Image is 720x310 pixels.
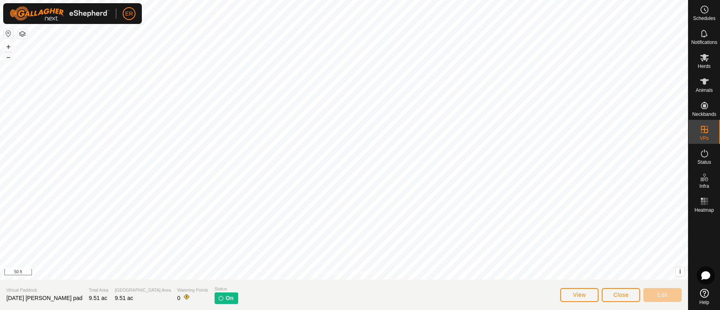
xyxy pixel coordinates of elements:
span: [DATE] [PERSON_NAME] pad [6,295,82,301]
a: Privacy Policy [312,269,342,276]
span: View [573,292,586,298]
span: Close [613,292,629,298]
a: Contact Us [352,269,376,276]
span: Notifications [691,40,717,45]
span: On [226,294,233,302]
span: Total Area [89,287,108,294]
a: Help [688,286,720,308]
span: Heatmap [694,208,714,213]
span: 9.51 ac [89,295,107,301]
button: Edit [643,288,682,302]
img: turn-on [218,295,224,301]
span: Virtual Paddock [6,287,82,294]
button: + [4,42,13,52]
span: Status [697,160,711,165]
span: Status [215,286,238,292]
button: Map Layers [18,29,27,39]
span: ER [125,10,133,18]
span: Watering Points [177,287,208,294]
img: Gallagher Logo [10,6,109,21]
button: View [560,288,599,302]
span: [GEOGRAPHIC_DATA] Area [115,287,171,294]
span: 0 [177,295,180,301]
span: Neckbands [692,112,716,117]
button: – [4,52,13,62]
button: i [676,267,684,276]
span: Edit [657,292,668,298]
span: VPs [700,136,708,141]
button: Reset Map [4,29,13,38]
span: Infra [699,184,709,189]
button: Close [602,288,640,302]
span: Animals [696,88,713,93]
span: Schedules [693,16,715,21]
span: Herds [698,64,710,69]
span: i [679,268,681,275]
span: Help [699,300,709,305]
span: 9.51 ac [115,295,133,301]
